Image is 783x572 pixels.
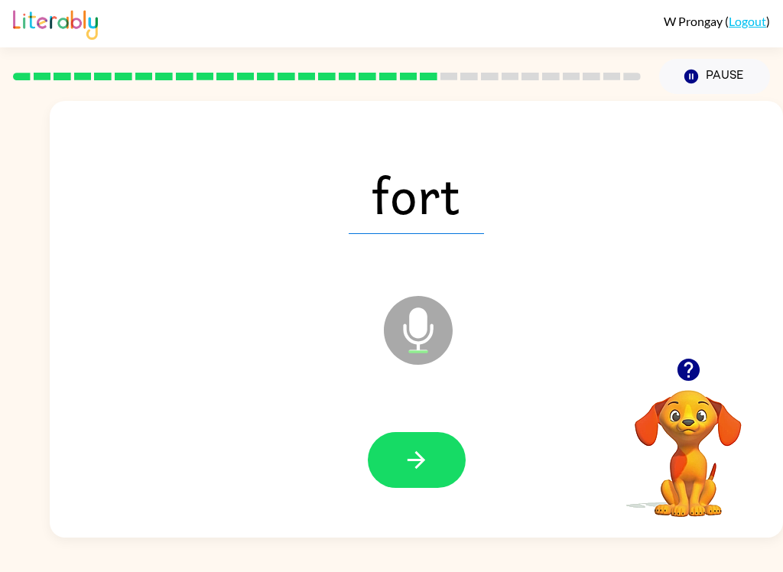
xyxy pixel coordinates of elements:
[13,6,98,40] img: Literably
[664,14,770,28] div: ( )
[729,14,766,28] a: Logout
[664,14,725,28] span: W Prongay
[612,366,765,519] video: Your browser must support playing .mp4 files to use Literably. Please try using another browser.
[659,59,770,94] button: Pause
[349,154,484,234] span: fort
